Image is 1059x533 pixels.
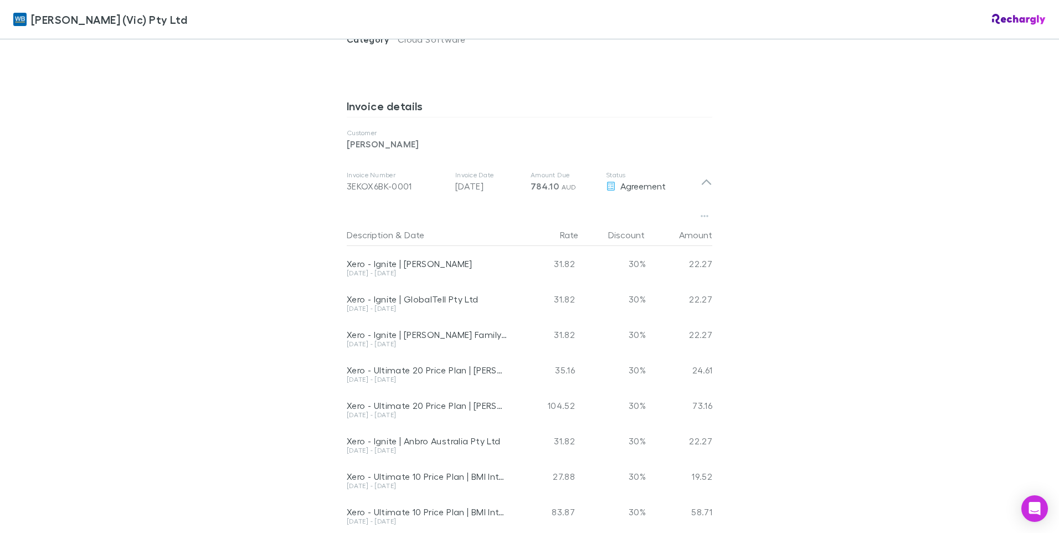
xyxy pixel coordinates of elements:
div: 31.82 [513,317,579,352]
span: AUD [562,183,577,191]
p: Customer [347,129,712,137]
div: 30% [579,246,646,281]
p: Amount Due [531,171,597,180]
div: 30% [579,494,646,530]
div: Xero - Ultimate 20 Price Plan | [PERSON_NAME] Electrical Services (Aust) Pty Ltd [347,400,508,411]
span: Category [347,34,398,45]
div: 3EKOX6BK-0001 [347,180,446,193]
h3: Invoice details [347,99,712,117]
p: [DATE] [455,180,522,193]
div: 22.27 [646,281,712,317]
div: 22.27 [646,317,712,352]
div: 22.27 [646,246,712,281]
div: 31.82 [513,423,579,459]
p: Invoice Date [455,171,522,180]
span: Agreement [620,181,666,191]
div: 31.82 [513,246,579,281]
div: [DATE] - [DATE] [347,270,508,276]
div: Xero - Ultimate 10 Price Plan | BMI International Pty Ltd [347,471,508,482]
div: Xero - Ignite | Anbro Australia Pty Ltd [347,435,508,447]
div: 30% [579,459,646,494]
div: [DATE] - [DATE] [347,412,508,418]
div: Xero - Ultimate 10 Price Plan | BMI International Pty Ltd [347,506,508,517]
div: [DATE] - [DATE] [347,341,508,347]
p: Status [606,171,701,180]
div: & [347,224,508,246]
div: Xero - Ignite | [PERSON_NAME] [347,258,508,269]
div: 22.27 [646,423,712,459]
p: Invoice Number [347,171,446,180]
span: 784.10 [531,181,559,192]
button: Description [347,224,393,246]
img: William Buck (Vic) Pty Ltd's Logo [13,13,27,26]
div: [DATE] - [DATE] [347,305,508,312]
div: [DATE] - [DATE] [347,447,508,454]
div: 73.16 [646,388,712,423]
div: 35.16 [513,352,579,388]
div: 30% [579,423,646,459]
div: 19.52 [646,459,712,494]
div: [DATE] - [DATE] [347,518,508,525]
div: 30% [579,281,646,317]
div: Invoice Number3EKOX6BK-0001Invoice Date[DATE]Amount Due784.10 AUDStatusAgreement [338,160,721,204]
span: [PERSON_NAME] (Vic) Pty Ltd [31,11,187,28]
div: [DATE] - [DATE] [347,376,508,383]
div: 83.87 [513,494,579,530]
p: [PERSON_NAME] [347,137,712,151]
div: 31.82 [513,281,579,317]
div: 104.52 [513,388,579,423]
button: Date [404,224,424,246]
div: 30% [579,388,646,423]
div: Open Intercom Messenger [1021,495,1048,522]
img: Rechargly Logo [992,14,1046,25]
div: 24.61 [646,352,712,388]
div: Xero - Ultimate 20 Price Plan | [PERSON_NAME] Electrical Services (Aust) Pty Ltd [347,365,508,376]
div: 30% [579,352,646,388]
div: [DATE] - [DATE] [347,483,508,489]
div: 27.88 [513,459,579,494]
div: 30% [579,317,646,352]
div: 58.71 [646,494,712,530]
div: Xero - Ignite | GlobalTell Pty Ltd [347,294,508,305]
div: Xero - Ignite | [PERSON_NAME] Family Trust [347,329,508,340]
